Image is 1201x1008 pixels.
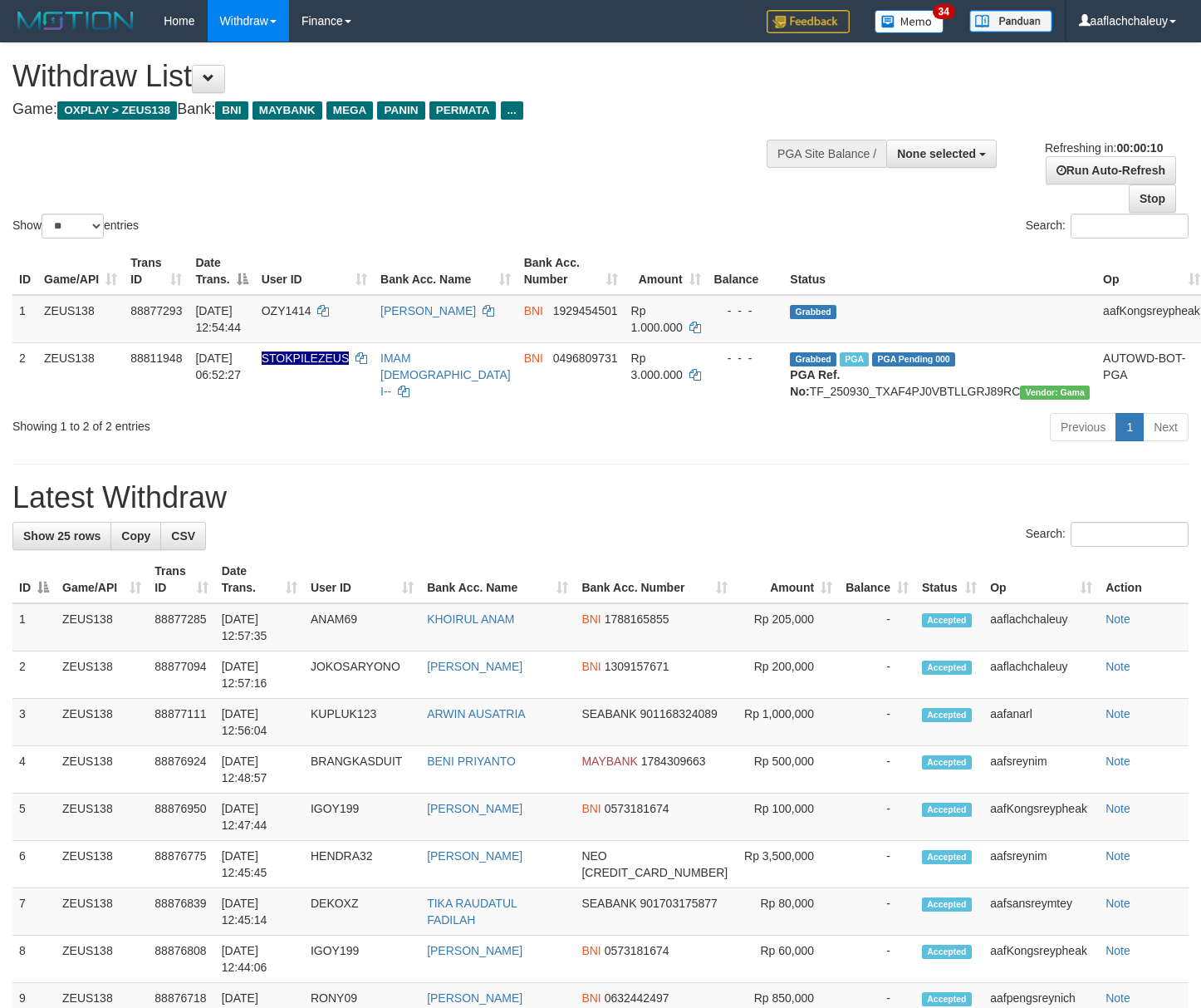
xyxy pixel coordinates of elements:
[56,652,148,699] td: ZEUS138
[427,802,522,815] a: [PERSON_NAME]
[37,248,124,295] th: Game/API: activate to sort column ascending
[875,10,944,33] img: Button%20Memo.svg
[1105,991,1130,1005] a: Note
[304,936,420,983] td: IGOY199
[922,661,972,675] span: Accepted
[427,660,522,673] a: [PERSON_NAME]
[983,888,1099,936] td: aafsansreymtey
[983,556,1099,603] th: Op: activate to sort column ascending
[121,529,150,543] span: Copy
[380,304,476,317] a: [PERSON_NAME]
[922,897,972,912] span: Accepted
[605,802,669,815] span: Copy 0573181674 to clipboard
[12,556,56,603] th: ID: activate to sort column descending
[790,368,840,398] b: PGA Ref. No:
[12,522,111,550] a: Show 25 rows
[1115,413,1144,441] a: 1
[1129,184,1176,213] a: Stop
[983,699,1099,746] td: aafanarl
[1105,612,1130,626] a: Note
[427,849,522,863] a: [PERSON_NAME]
[215,936,304,983] td: [DATE] 12:44:06
[215,603,304,652] td: [DATE] 12:57:35
[767,10,850,33] img: Feedback.jpg
[625,248,708,295] th: Amount: activate to sort column ascending
[56,841,148,888] td: ZEUS138
[148,699,214,746] td: 88877111
[839,841,915,888] td: -
[304,699,420,746] td: KUPLUK123
[262,352,350,365] span: Nama rekening ada tanda titik/strip, harap diedit
[839,652,915,699] td: -
[631,352,683,381] span: Rp 3.000.000
[1143,413,1189,441] a: Next
[215,841,304,888] td: [DATE] 12:45:45
[56,936,148,983] td: ZEUS138
[933,4,955,19] span: 34
[839,699,915,746] td: -
[641,755,706,768] span: Copy 1784309663 to clipboard
[1045,141,1163,155] span: Refreshing in:
[160,522,206,550] a: CSV
[640,707,717,720] span: Copy 901168324089 to clipboard
[215,101,248,120] span: BNI
[171,529,195,543] span: CSV
[215,746,304,794] td: [DATE] 12:48:57
[839,556,915,603] th: Balance: activate to sort column ascending
[215,556,304,603] th: Date Trans.: activate to sort column ascending
[575,556,734,603] th: Bank Acc. Number: activate to sort column ascending
[1046,156,1176,184] a: Run Auto-Refresh
[215,794,304,841] td: [DATE] 12:47:44
[734,888,839,936] td: Rp 80,000
[790,305,836,319] span: Grabbed
[553,304,618,317] span: Copy 1929454501 to clipboard
[148,936,214,983] td: 88876808
[12,101,784,118] h4: Game: Bank:
[714,350,777,366] div: - - -
[1071,214,1189,238] input: Search:
[56,888,148,936] td: ZEUS138
[783,248,1096,295] th: Status
[57,101,177,120] span: OXPLAY > ZEUS138
[922,945,972,959] span: Accepted
[517,248,625,295] th: Bank Acc. Number: activate to sort column ascending
[708,248,784,295] th: Balance
[304,794,420,841] td: IGOY199
[12,248,37,295] th: ID
[524,352,543,365] span: BNI
[195,304,241,334] span: [DATE] 12:54:44
[110,522,161,550] a: Copy
[1020,386,1090,400] span: Vendor URL: https://trx31.1velocity.biz
[304,746,420,794] td: BRANGKASDUIT
[1105,755,1130,768] a: Note
[374,248,517,295] th: Bank Acc. Name: activate to sort column ascending
[1116,141,1163,155] strong: 00:00:10
[1105,849,1130,863] a: Note
[148,746,214,794] td: 88876924
[983,603,1099,652] td: aaflachchaleuy
[1026,214,1189,238] label: Search:
[605,991,669,1005] span: Copy 0632442497 to clipboard
[252,101,322,120] span: MAYBANK
[922,803,972,817] span: Accepted
[1105,660,1130,673] a: Note
[304,556,420,603] th: User ID: activate to sort column ascending
[304,603,420,652] td: ANAM69
[420,556,575,603] th: Bank Acc. Name: activate to sort column ascending
[983,841,1099,888] td: aafsreynim
[215,652,304,699] td: [DATE] 12:57:16
[581,612,600,626] span: BNI
[12,8,139,33] img: MOTION_logo.png
[983,746,1099,794] td: aafsreynim
[12,214,139,238] label: Show entries
[983,936,1099,983] td: aafKongsreypheak
[12,652,56,699] td: 2
[783,342,1096,406] td: TF_250930_TXAF4PJ0VBTLLGRJ89RC
[12,888,56,936] td: 7
[377,101,424,120] span: PANIN
[148,841,214,888] td: 88876775
[12,699,56,746] td: 3
[304,841,420,888] td: HENDRA32
[872,352,955,366] span: PGA Pending
[429,101,497,120] span: PERMATA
